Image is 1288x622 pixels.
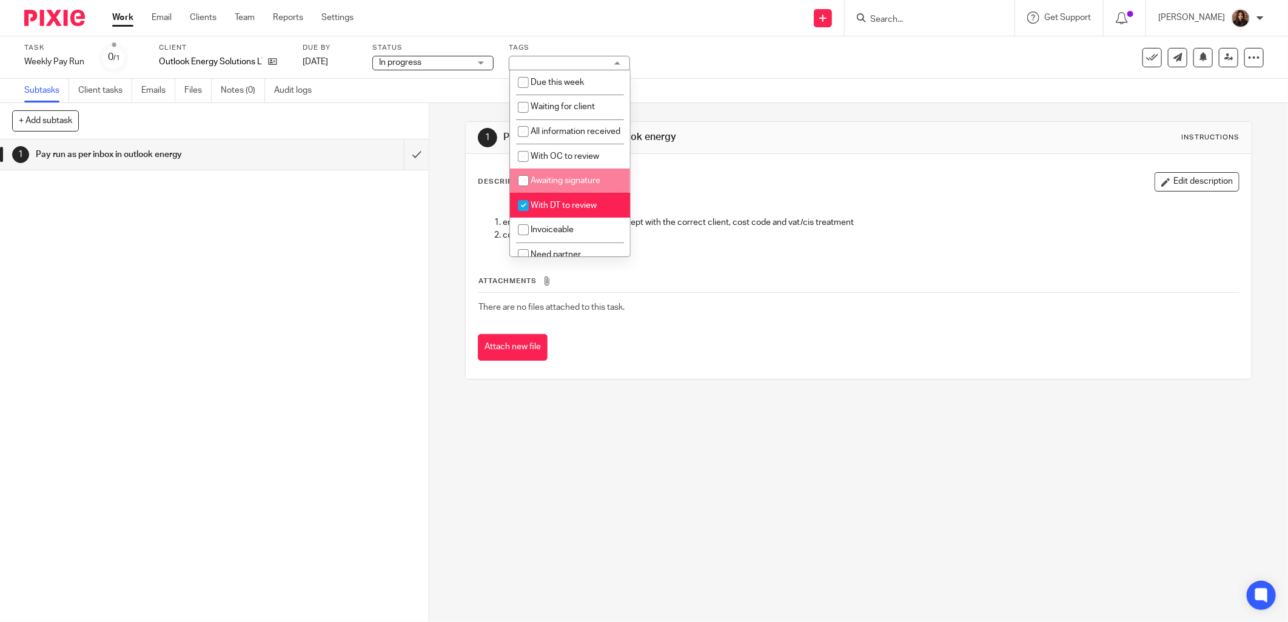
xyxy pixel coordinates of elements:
[478,303,625,312] span: There are no files attached to this task.
[159,43,287,53] label: Client
[478,334,548,361] button: Attach new file
[531,226,574,234] span: Invoiceable
[478,128,497,147] div: 1
[1155,172,1239,192] button: Edit description
[531,152,599,161] span: With OC to review
[1158,12,1225,24] p: [PERSON_NAME]
[141,79,175,102] a: Emails
[478,278,537,284] span: Attachments
[509,43,630,53] label: Tags
[531,176,600,185] span: Awaiting signature
[478,177,532,187] p: Description
[503,229,1239,241] p: complete this by 4pm [DATE]
[190,12,216,24] a: Clients
[184,79,212,102] a: Files
[24,56,84,68] div: Weekly Pay Run
[112,12,133,24] a: Work
[518,250,581,272] span: Need partner assistance
[24,79,69,102] a: Subtasks
[1231,8,1250,28] img: Headshot.jpg
[24,43,84,53] label: Task
[1044,13,1091,22] span: Get Support
[303,43,357,53] label: Due by
[531,78,584,87] span: Due this week
[321,12,354,24] a: Settings
[12,146,29,163] div: 1
[221,79,265,102] a: Notes (0)
[504,131,885,144] h1: Pay run as per inbox in outlook energy
[531,102,595,111] span: Waiting for client
[503,216,1239,229] p: ensure all bills are correctly bookkept with the correct client, cost code and vat/cis treatment
[274,79,321,102] a: Audit logs
[531,201,597,210] span: With DT to review
[1181,133,1239,142] div: Instructions
[12,110,79,131] button: + Add subtask
[113,55,120,61] small: /1
[372,43,494,53] label: Status
[303,58,328,66] span: [DATE]
[273,12,303,24] a: Reports
[78,79,132,102] a: Client tasks
[159,56,262,68] p: Outlook Energy Solutions LTD
[531,127,620,136] span: All information received
[379,58,421,67] span: In progress
[152,12,172,24] a: Email
[36,145,273,164] h1: Pay run as per inbox in outlook energy
[235,12,255,24] a: Team
[108,50,120,64] div: 0
[24,10,85,26] img: Pixie
[869,15,978,25] input: Search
